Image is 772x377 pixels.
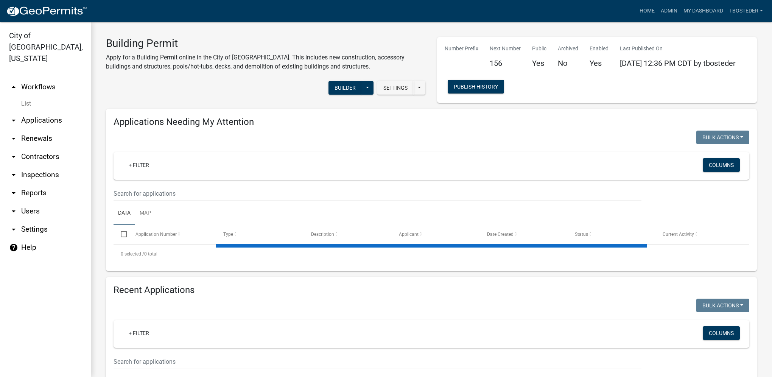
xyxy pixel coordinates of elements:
h3: Building Permit [106,37,426,50]
span: Status [575,232,588,237]
a: + Filter [123,326,155,340]
i: arrow_drop_down [9,188,18,198]
a: Admin [658,4,680,18]
button: Columns [703,158,740,172]
h4: Recent Applications [114,285,749,296]
i: arrow_drop_down [9,225,18,234]
span: Type [223,232,233,237]
p: Archived [558,45,578,53]
datatable-header-cell: Status [568,225,655,243]
a: Map [135,201,156,226]
h4: Applications Needing My Attention [114,117,749,128]
i: arrow_drop_down [9,134,18,143]
span: Application Number [135,232,177,237]
button: Bulk Actions [696,299,749,312]
span: Applicant [399,232,419,237]
datatable-header-cell: Type [216,225,304,243]
datatable-header-cell: Date Created [479,225,567,243]
button: Columns [703,326,740,340]
a: Data [114,201,135,226]
span: Current Activity [663,232,694,237]
h5: 156 [490,59,521,68]
p: Apply for a Building Permit online in the City of [GEOGRAPHIC_DATA]. This includes new constructi... [106,53,426,71]
button: Publish History [448,80,504,93]
p: Public [532,45,546,53]
wm-modal-confirm: Workflow Publish History [448,84,504,90]
i: arrow_drop_down [9,116,18,125]
i: arrow_drop_down [9,207,18,216]
div: 0 total [114,245,749,263]
i: help [9,243,18,252]
a: My Dashboard [680,4,726,18]
p: Enabled [590,45,609,53]
span: Description [311,232,334,237]
h5: Yes [590,59,609,68]
input: Search for applications [114,186,641,201]
datatable-header-cell: Application Number [128,225,216,243]
h5: No [558,59,578,68]
button: Settings [377,81,414,95]
p: Number Prefix [445,45,478,53]
datatable-header-cell: Select [114,225,128,243]
p: Last Published On [620,45,736,53]
h5: Yes [532,59,546,68]
span: Date Created [487,232,514,237]
a: Home [637,4,658,18]
button: Bulk Actions [696,131,749,144]
i: arrow_drop_up [9,83,18,92]
span: 0 selected / [121,251,144,257]
input: Search for applications [114,354,641,369]
i: arrow_drop_down [9,170,18,179]
a: + Filter [123,158,155,172]
datatable-header-cell: Description [304,225,392,243]
datatable-header-cell: Current Activity [655,225,743,243]
a: tbosteder [726,4,766,18]
i: arrow_drop_down [9,152,18,161]
span: [DATE] 12:36 PM CDT by tbosteder [620,59,736,68]
datatable-header-cell: Applicant [392,225,479,243]
button: Builder [328,81,362,95]
p: Next Number [490,45,521,53]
